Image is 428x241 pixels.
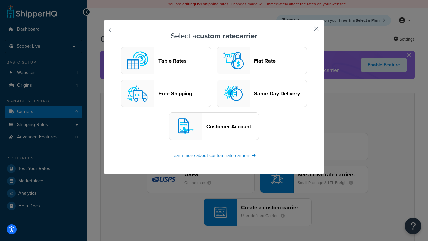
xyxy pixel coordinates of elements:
img: customerAccount logo [172,113,199,140]
h3: Select a [121,32,307,40]
header: Flat Rate [254,58,307,64]
header: Free Shipping [158,90,211,97]
button: free logoFree Shipping [121,80,211,107]
header: Customer Account [206,123,259,130]
img: free logo [124,80,151,107]
header: Same Day Delivery [254,90,307,97]
img: custom logo [124,47,151,74]
img: flat logo [220,47,247,74]
button: sameday logoSame Day Delivery [217,80,307,107]
header: Table Rates [158,58,211,64]
button: customerAccount logoCustomer Account [169,112,259,140]
button: custom logoTable Rates [121,47,211,74]
button: flat logoFlat Rate [217,47,307,74]
img: sameday logo [220,80,247,107]
a: Learn more about custom rate carriers [171,152,257,159]
strong: custom rate carrier [196,30,257,42]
